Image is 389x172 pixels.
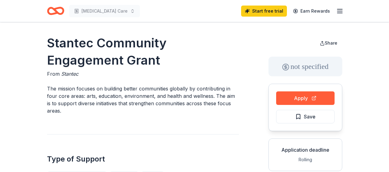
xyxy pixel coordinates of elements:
[268,57,342,76] div: not specified
[47,4,64,18] a: Home
[47,70,239,78] div: From
[274,156,337,163] div: Rolling
[81,7,128,15] span: [MEDICAL_DATA] Care
[276,91,335,105] button: Apply
[47,34,239,69] h1: Stantec Community Engagement Grant
[47,85,239,114] p: The mission focuses on building better communities globally by contributing in four core areas: a...
[274,146,337,154] div: Application deadline
[304,113,316,121] span: Save
[315,37,342,49] button: Share
[69,5,140,17] button: [MEDICAL_DATA] Care
[325,40,337,46] span: Share
[241,6,287,17] a: Start free trial
[61,71,78,77] span: Stantec
[276,110,335,123] button: Save
[289,6,334,17] a: Earn Rewards
[47,154,239,164] h2: Type of Support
